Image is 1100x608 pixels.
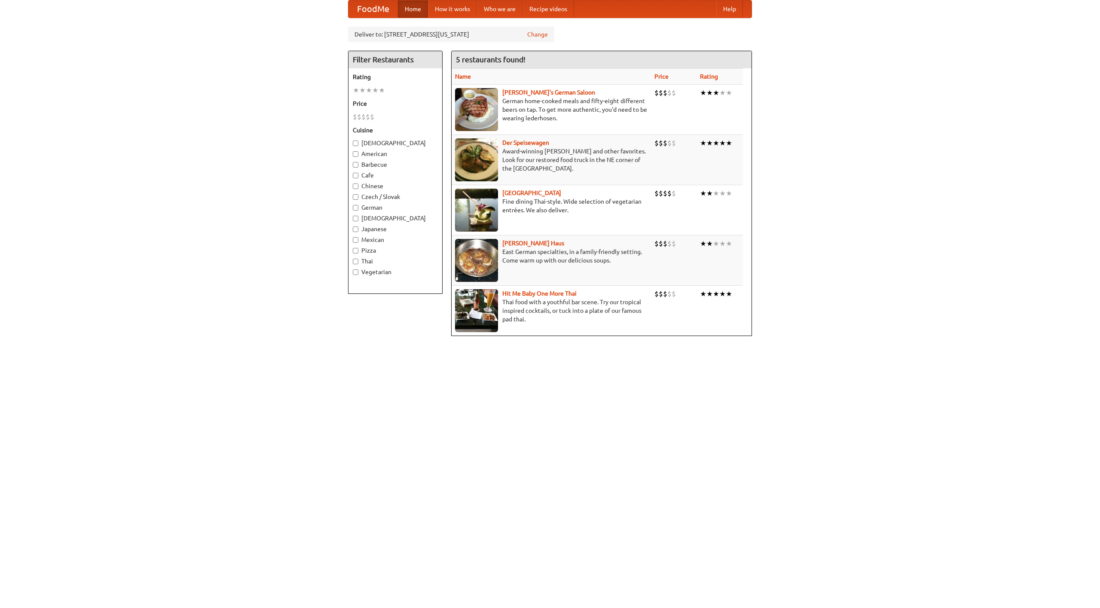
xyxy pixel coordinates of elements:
input: Cafe [353,173,358,178]
li: $ [672,289,676,299]
label: Japanese [353,225,438,233]
li: ★ [700,289,706,299]
li: ★ [366,86,372,95]
li: $ [672,138,676,148]
a: Recipe videos [522,0,574,18]
li: $ [659,289,663,299]
a: How it works [428,0,477,18]
li: ★ [726,239,732,248]
li: $ [667,88,672,98]
input: Chinese [353,183,358,189]
img: babythai.jpg [455,289,498,332]
li: ★ [700,88,706,98]
li: ★ [713,239,719,248]
input: Thai [353,259,358,264]
p: Thai food with a youthful bar scene. Try our tropical inspired cocktails, or tuck into a plate of... [455,298,648,324]
a: [GEOGRAPHIC_DATA] [502,189,561,196]
a: Rating [700,73,718,80]
li: $ [663,189,667,198]
li: ★ [700,138,706,148]
li: $ [667,239,672,248]
label: Czech / Slovak [353,192,438,201]
li: $ [361,112,366,122]
label: Chinese [353,182,438,190]
label: Mexican [353,235,438,244]
a: Home [398,0,428,18]
b: [PERSON_NAME] Haus [502,240,564,247]
input: Pizza [353,248,358,254]
label: Thai [353,257,438,266]
li: $ [667,289,672,299]
a: Hit Me Baby One More Thai [502,290,577,297]
li: $ [659,88,663,98]
li: ★ [713,289,719,299]
a: Name [455,73,471,80]
input: Mexican [353,237,358,243]
li: ★ [706,239,713,248]
input: Vegetarian [353,269,358,275]
label: Pizza [353,246,438,255]
li: ★ [719,138,726,148]
li: ★ [719,239,726,248]
li: ★ [372,86,379,95]
input: [DEMOGRAPHIC_DATA] [353,141,358,146]
li: ★ [706,189,713,198]
h5: Rating [353,73,438,81]
input: Barbecue [353,162,358,168]
label: Cafe [353,171,438,180]
p: East German specialties, in a family-friendly setting. Come warm up with our delicious soups. [455,247,648,265]
li: ★ [706,88,713,98]
li: ★ [726,289,732,299]
a: FoodMe [348,0,398,18]
input: American [353,151,358,157]
li: $ [654,88,659,98]
li: ★ [713,189,719,198]
li: $ [672,189,676,198]
li: ★ [700,239,706,248]
a: Change [527,30,548,39]
li: ★ [713,88,719,98]
li: ★ [726,138,732,148]
h5: Price [353,99,438,108]
label: American [353,150,438,158]
img: satay.jpg [455,189,498,232]
b: [PERSON_NAME]'s German Saloon [502,89,595,96]
li: $ [654,239,659,248]
img: esthers.jpg [455,88,498,131]
a: Help [716,0,743,18]
a: Der Speisewagen [502,139,549,146]
li: ★ [379,86,385,95]
p: German home-cooked meals and fifty-eight different beers on tap. To get more authentic, you'd nee... [455,97,648,122]
li: ★ [719,189,726,198]
div: Deliver to: [STREET_ADDRESS][US_STATE] [348,27,554,42]
li: $ [659,189,663,198]
p: Fine dining Thai-style. Wide selection of vegetarian entrées. We also deliver. [455,197,648,214]
li: $ [654,138,659,148]
li: ★ [700,189,706,198]
label: Barbecue [353,160,438,169]
li: $ [353,112,357,122]
label: [DEMOGRAPHIC_DATA] [353,139,438,147]
img: kohlhaus.jpg [455,239,498,282]
a: Who we are [477,0,522,18]
label: [DEMOGRAPHIC_DATA] [353,214,438,223]
li: ★ [713,138,719,148]
p: Award-winning [PERSON_NAME] and other favorites. Look for our restored food truck in the NE corne... [455,147,648,173]
li: $ [366,112,370,122]
li: $ [663,239,667,248]
li: ★ [726,88,732,98]
li: $ [672,239,676,248]
input: [DEMOGRAPHIC_DATA] [353,216,358,221]
li: $ [663,88,667,98]
h5: Cuisine [353,126,438,134]
input: Japanese [353,226,358,232]
li: ★ [706,289,713,299]
li: ★ [719,289,726,299]
ng-pluralize: 5 restaurants found! [456,55,526,64]
li: ★ [706,138,713,148]
li: $ [672,88,676,98]
img: speisewagen.jpg [455,138,498,181]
